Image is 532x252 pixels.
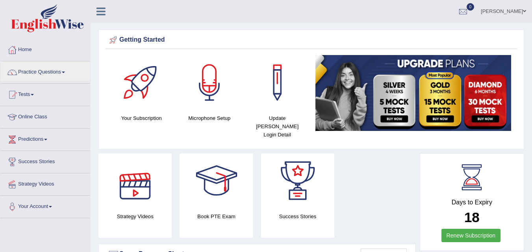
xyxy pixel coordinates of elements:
div: Getting Started [108,34,515,46]
img: small5.jpg [315,55,512,131]
a: Online Class [0,106,90,126]
h4: Success Stories [261,212,334,221]
a: Practice Questions [0,61,90,81]
h4: Your Subscription [111,114,172,122]
span: 0 [467,3,475,11]
a: Your Account [0,196,90,215]
h4: Strategy Videos [98,212,172,221]
a: Tests [0,84,90,103]
a: Home [0,39,90,59]
b: 18 [464,210,480,225]
h4: Book PTE Exam [180,212,253,221]
h4: Microphone Setup [180,114,240,122]
a: Predictions [0,129,90,148]
h4: Days to Expiry [429,199,515,206]
h4: Update [PERSON_NAME] Login Detail [247,114,308,139]
a: Renew Subscription [441,229,501,242]
a: Strategy Videos [0,173,90,193]
a: Success Stories [0,151,90,171]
